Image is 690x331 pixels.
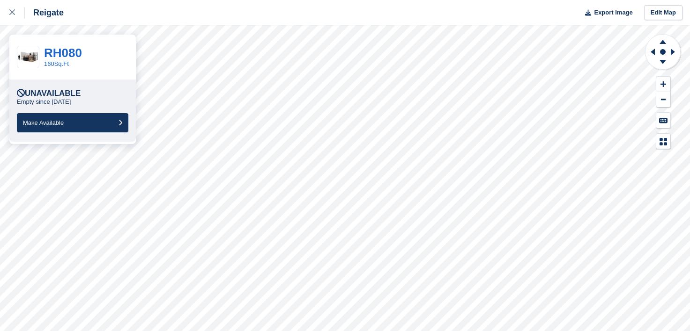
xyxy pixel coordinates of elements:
button: Keyboard Shortcuts [656,113,670,128]
a: RH080 [44,46,82,60]
a: Edit Map [644,5,683,21]
img: 150-sqft-unit.jpg [17,49,39,65]
p: Empty since [DATE] [17,98,71,106]
button: Export Image [579,5,633,21]
button: Zoom Out [656,92,670,108]
button: Make Available [17,113,128,132]
button: Zoom In [656,77,670,92]
a: 160Sq.Ft [44,60,69,67]
div: Unavailable [17,89,81,98]
div: Reigate [25,7,64,18]
span: Make Available [23,119,64,126]
button: Map Legend [656,134,670,149]
span: Export Image [594,8,632,17]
